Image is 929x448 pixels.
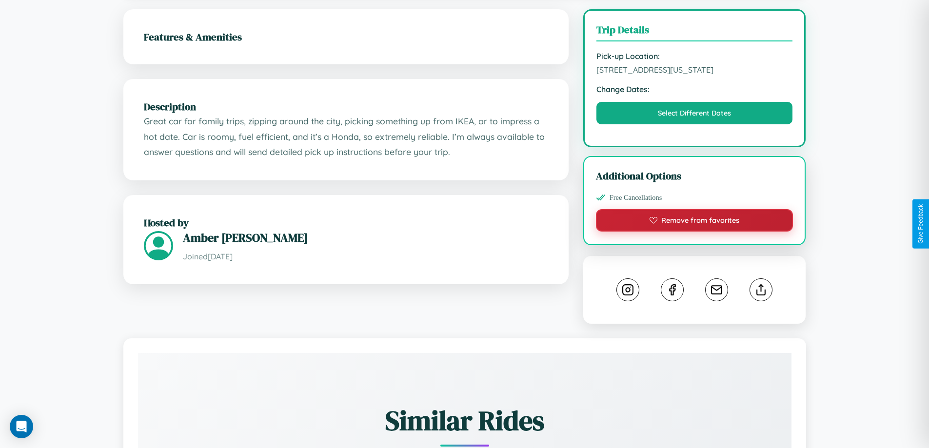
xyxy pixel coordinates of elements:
[144,215,548,230] h2: Hosted by
[610,194,662,202] span: Free Cancellations
[183,230,548,246] h3: Amber [PERSON_NAME]
[596,169,793,183] h3: Additional Options
[183,250,548,264] p: Joined [DATE]
[172,402,757,439] h2: Similar Rides
[144,114,548,160] p: Great car for family trips, zipping around the city, picking something up from IKEA, or to impres...
[596,209,793,232] button: Remove from favorites
[596,102,793,124] button: Select Different Dates
[596,22,793,41] h3: Trip Details
[144,99,548,114] h2: Description
[144,30,548,44] h2: Features & Amenities
[10,415,33,438] div: Open Intercom Messenger
[596,51,793,61] strong: Pick-up Location:
[917,204,924,244] div: Give Feedback
[596,84,793,94] strong: Change Dates:
[596,65,793,75] span: [STREET_ADDRESS][US_STATE]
